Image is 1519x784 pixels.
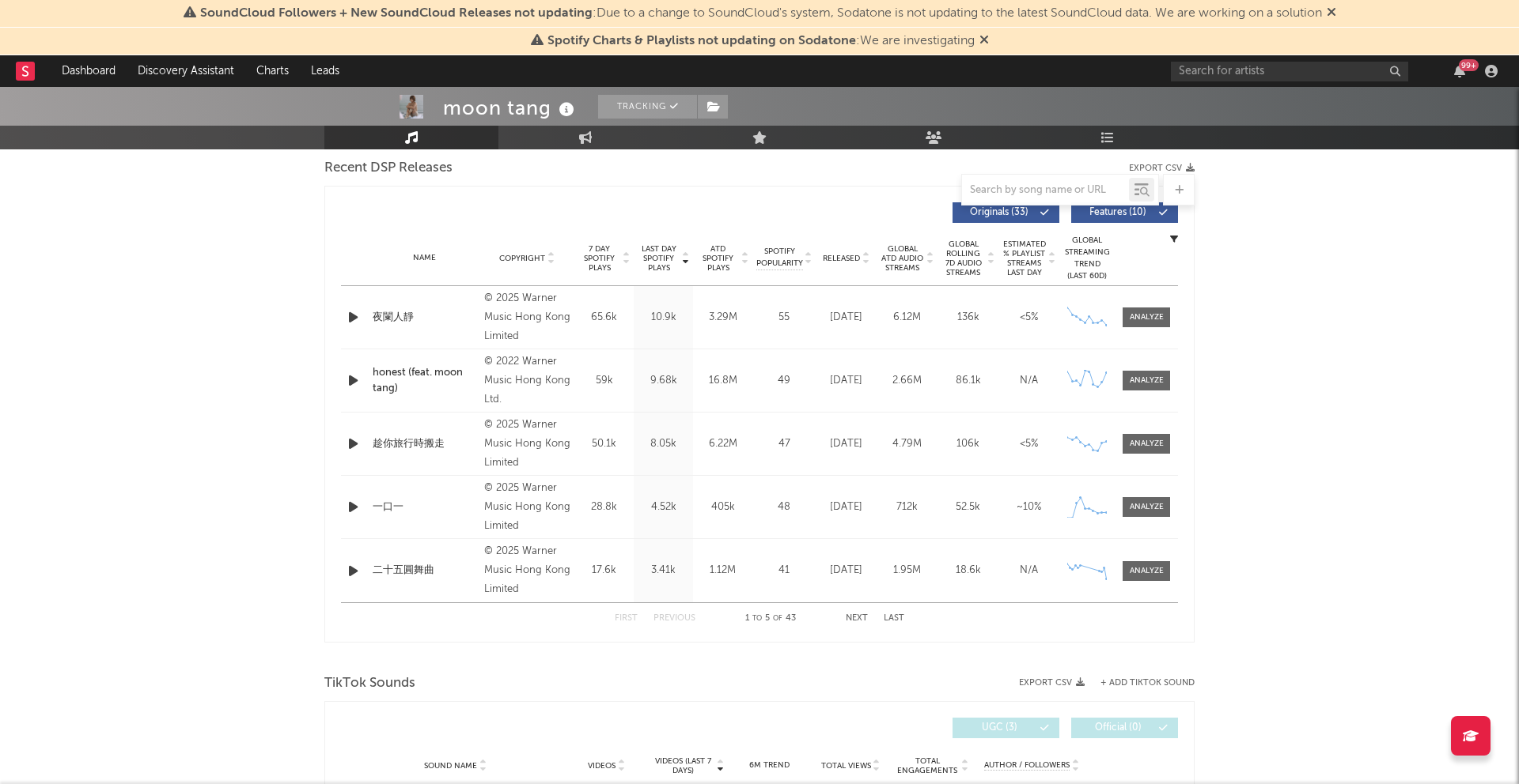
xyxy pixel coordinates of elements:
[578,436,630,452] div: 50.1k
[953,718,1059,738] button: UGC(3)
[979,35,989,47] span: Dismiss
[638,436,689,452] div: 8.05k
[984,760,1070,771] span: Author / Followers
[1100,679,1195,688] button: + Add TikTok Sound
[820,310,873,326] div: [DATE]
[588,761,616,771] span: Videos
[697,436,748,452] div: 6.22M
[820,436,873,452] div: [DATE]
[697,244,739,273] span: ATD Spotify Plays
[697,563,748,579] div: 1.12M
[756,499,812,515] div: 48
[1002,436,1055,452] div: <5%
[881,310,934,326] div: 6.12M
[881,373,934,389] div: 2.66M
[697,373,748,389] div: 16.8M
[1081,723,1154,733] span: Official ( 0 )
[484,352,570,409] div: © 2022 Warner Music Hong Kong Ltd.
[443,95,578,121] div: moon tang
[484,416,570,473] div: © 2025 Warner Music Hong Kong Limited
[881,436,934,452] div: 4.79M
[578,244,620,273] span: 7 Day Spotify Plays
[578,310,630,326] div: 65.6k
[1071,202,1178,223] button: Features(10)
[1459,59,1479,71] div: 99 +
[896,756,960,775] span: Total Engagements
[1002,499,1055,515] div: ~ 10 %
[1002,563,1055,579] div: N/A
[752,615,762,622] span: to
[1063,235,1111,282] div: Global Streaming Trend (Last 60D)
[484,479,570,536] div: © 2025 Warner Music Hong Kong Limited
[953,202,1059,223] button: Originals(33)
[1071,718,1178,738] button: Official(0)
[941,499,994,515] div: 52.5k
[1129,164,1195,173] button: Export CSV
[373,499,476,515] a: 一口一
[300,55,350,87] a: Leads
[963,723,1036,733] span: UGC ( 3 )
[941,436,994,452] div: 106k
[578,373,630,389] div: 59k
[51,55,127,87] a: Dashboard
[484,542,570,599] div: © 2025 Warner Music Hong Kong Limited
[324,674,415,693] span: TikTok Sounds
[373,252,476,264] div: Name
[1327,7,1336,20] span: Dismiss
[638,373,689,389] div: 9.68k
[1085,679,1195,688] button: + Add TikTok Sound
[773,615,782,622] span: of
[1002,373,1055,389] div: N/A
[884,614,904,623] button: Last
[598,95,697,119] button: Tracking
[881,563,934,579] div: 1.95M
[823,254,860,263] span: Released
[821,761,871,771] span: Total Views
[1081,208,1154,217] span: Features ( 10 )
[697,310,748,326] div: 3.29M
[547,35,856,47] span: Spotify Charts & Playlists not updating on Sodatone
[638,310,689,326] div: 10.9k
[638,244,680,273] span: Last Day Spotify Plays
[653,614,695,623] button: Previous
[578,563,630,579] div: 17.6k
[373,436,476,452] a: 趁你旅行時搬走
[1454,65,1465,77] button: 99+
[638,563,689,579] div: 3.41k
[881,244,924,273] span: Global ATD Audio Streams
[499,254,545,263] span: Copyright
[373,310,476,326] a: 夜闌人靜
[373,365,476,396] a: honest (feat. moon tang)
[200,7,1322,20] span: : Due to a change to SoundCloud's system, Sodatone is not updating to the latest SoundCloud data....
[756,373,812,389] div: 49
[324,159,453,178] span: Recent DSP Releases
[941,310,994,326] div: 136k
[1171,62,1408,81] input: Search for artists
[484,289,570,346] div: © 2025 Warner Music Hong Kong Limited
[578,499,630,515] div: 28.8k
[200,7,593,20] span: SoundCloud Followers + New SoundCloud Releases not updating
[733,759,806,771] div: 6M Trend
[756,310,812,326] div: 55
[881,499,934,515] div: 712k
[962,184,1129,197] input: Search by song name or URL
[697,499,748,515] div: 405k
[651,756,715,775] span: Videos (last 7 days)
[1002,239,1046,277] span: Estimated % Playlist Streams Last Day
[1002,310,1055,326] div: <5%
[820,499,873,515] div: [DATE]
[638,499,689,515] div: 4.52k
[373,563,476,579] a: 二十五圓舞曲
[245,55,300,87] a: Charts
[756,246,803,269] span: Spotify Popularity
[424,761,477,771] span: Sound Name
[820,563,873,579] div: [DATE]
[941,563,994,579] div: 18.6k
[547,35,975,47] span: : We are investigating
[941,239,985,277] span: Global Rolling 7D Audio Streams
